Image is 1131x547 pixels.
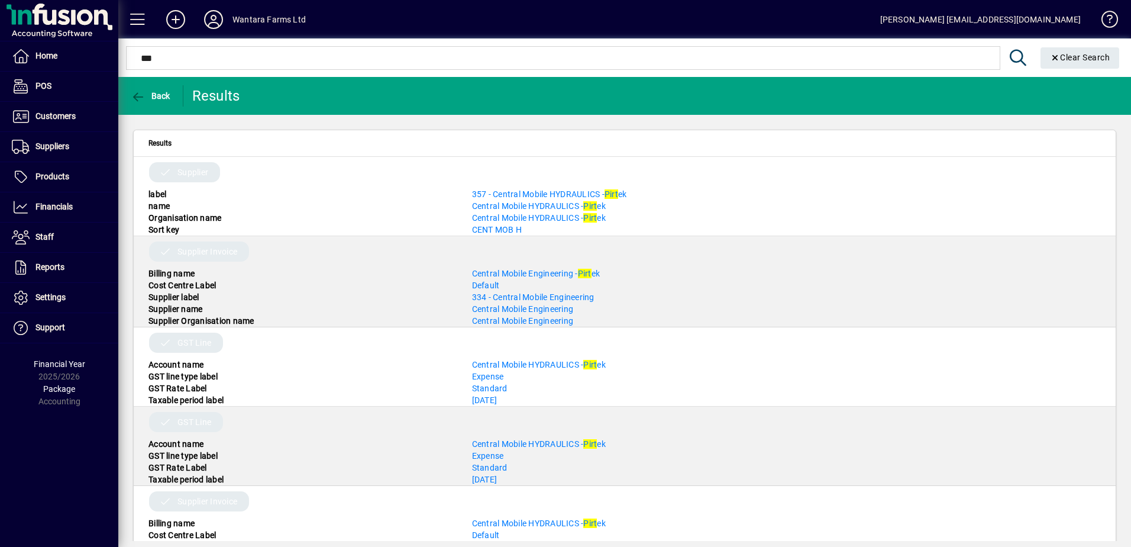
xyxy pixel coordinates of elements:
div: Results [192,86,243,105]
a: Central Mobile Engineering [472,304,574,314]
a: Central Mobile HYDRAULICS -Pirtek [472,519,606,528]
div: Account name [140,359,463,371]
a: Standard [472,463,508,472]
span: Back [131,91,170,101]
div: Supplier name [140,303,463,315]
span: Clear Search [1050,53,1110,62]
button: Add [157,9,195,30]
span: GST Line [177,416,211,428]
a: Staff [6,223,118,252]
em: Pirt [583,360,597,369]
a: Expense [472,372,504,381]
span: Reports [35,262,64,272]
span: Products [35,172,69,181]
span: Central Mobile HYDRAULICS - ek [472,439,606,449]
a: Standard [472,384,508,393]
a: Support [6,313,118,343]
div: Sort key [140,224,463,236]
div: Cost Centre Label [140,279,463,291]
div: GST line type label [140,371,463,382]
span: Central Mobile HYDRAULICS - ek [472,201,606,211]
em: Pirt [583,213,597,223]
em: Pirt [583,519,597,528]
span: Suppliers [35,141,69,151]
span: Customers [35,111,76,121]
button: Back [128,85,173,107]
a: [DATE] [472,395,497,405]
div: GST Rate Label [140,382,463,394]
span: Financials [35,202,73,211]
div: Account name [140,438,463,450]
a: Products [6,162,118,192]
a: 334 - Central Mobile Engineering [472,292,594,302]
a: POS [6,72,118,101]
div: GST line type label [140,450,463,462]
span: 357 - Central Mobile HYDRAULICS - ek [472,189,627,199]
em: Pirt [605,189,618,199]
div: Cost Centre Label [140,529,463,541]
a: Financials [6,192,118,222]
a: Default [472,530,500,540]
button: Profile [195,9,232,30]
span: Central Mobile HYDRAULICS - ek [472,519,606,528]
span: Results [148,137,172,150]
a: Central Mobile HYDRAULICS -Pirtek [472,439,606,449]
button: Clear [1040,47,1120,69]
a: Default [472,281,500,290]
app-page-header-button: Back [118,85,183,107]
span: Support [35,323,65,332]
em: Pirt [583,439,597,449]
span: Central Mobile HYDRAULICS - ek [472,360,606,369]
a: Central Mobile HYDRAULICS -Pirtek [472,360,606,369]
div: Taxable period label [140,474,463,485]
span: Supplier Invoice [177,495,237,507]
span: Central Mobile HYDRAULICS - ek [472,213,606,223]
a: Central Mobile HYDRAULICS -Pirtek [472,201,606,211]
div: Supplier Organisation name [140,315,463,327]
span: Home [35,51,57,60]
a: Reports [6,253,118,282]
span: Settings [35,292,66,302]
em: Pirt [583,201,597,211]
span: Supplier Invoice [177,246,237,258]
a: Home [6,41,118,71]
div: Taxable period label [140,394,463,406]
a: CENT MOB H [472,225,522,234]
div: Supplier label [140,291,463,303]
a: Central Mobile Engineering [472,316,574,326]
div: label [140,188,463,200]
a: 357 - Central Mobile HYDRAULICS -Pirtek [472,189,627,199]
div: Billing name [140,268,463,279]
span: Supplier [177,166,208,178]
div: GST Rate Label [140,462,463,474]
span: Package [43,384,75,394]
a: Suppliers [6,132,118,162]
span: Financial Year [34,359,85,369]
a: Expense [472,451,504,461]
a: [DATE] [472,475,497,484]
a: Customers [6,102,118,131]
div: Billing name [140,517,463,529]
div: Organisation name [140,212,463,224]
div: name [140,200,463,212]
span: GST Line [177,337,211,349]
a: Central Mobile Engineering -Pirtek [472,269,600,278]
span: POS [35,81,51,91]
div: Wantara Farms Ltd [232,10,306,29]
span: Staff [35,232,54,242]
em: Pirt [578,269,592,278]
span: Central Mobile Engineering - ek [472,269,600,278]
a: Central Mobile HYDRAULICS -Pirtek [472,213,606,223]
